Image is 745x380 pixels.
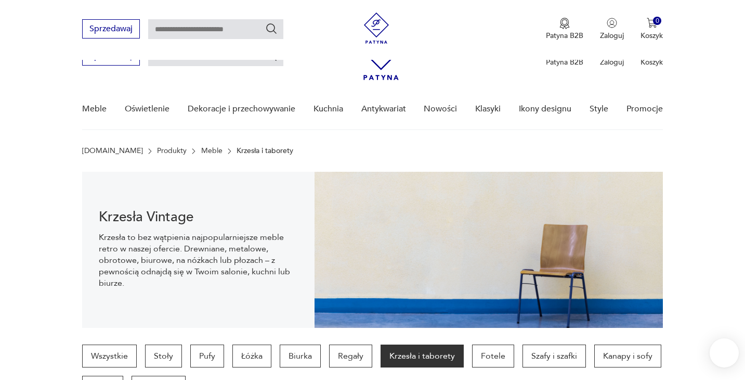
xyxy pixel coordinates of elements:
[522,345,586,368] a: Szafy i szafki
[475,89,501,129] a: Klasyki
[626,89,663,129] a: Promocje
[641,31,663,41] p: Koszyk
[82,89,107,129] a: Meble
[519,89,571,129] a: Ikony designu
[590,89,608,129] a: Style
[546,18,583,41] button: Patyna B2B
[641,18,663,41] button: 0Koszyk
[82,147,143,155] a: [DOMAIN_NAME]
[265,22,278,35] button: Szukaj
[82,345,137,368] a: Wszystkie
[329,345,372,368] a: Regały
[424,89,457,129] a: Nowości
[641,57,663,67] p: Koszyk
[546,31,583,41] p: Patyna B2B
[201,147,223,155] a: Meble
[145,345,182,368] a: Stoły
[188,89,295,129] a: Dekoracje i przechowywanie
[600,18,624,41] button: Zaloguj
[99,211,298,223] h1: Krzesła Vintage
[653,17,662,26] div: 0
[594,345,661,368] a: Kanapy i sofy
[82,26,140,33] a: Sprzedawaj
[600,57,624,67] p: Zaloguj
[82,53,140,60] a: Sprzedawaj
[472,345,514,368] a: Fotele
[99,232,298,289] p: Krzesła to bez wątpienia najpopularniejsze meble retro w naszej ofercie. Drewniane, metalowe, obr...
[82,19,140,39] button: Sprzedawaj
[190,345,224,368] a: Pufy
[647,18,657,28] img: Ikona koszyka
[600,31,624,41] p: Zaloguj
[232,345,271,368] a: Łóżka
[710,338,739,368] iframe: Smartsupp widget button
[381,345,464,368] a: Krzesła i taborety
[546,18,583,41] a: Ikona medaluPatyna B2B
[361,89,406,129] a: Antykwariat
[280,345,321,368] a: Biurka
[546,57,583,67] p: Patyna B2B
[315,172,663,328] img: bc88ca9a7f9d98aff7d4658ec262dcea.jpg
[237,147,293,155] p: Krzesła i taborety
[361,12,392,44] img: Patyna - sklep z meblami i dekoracjami vintage
[607,18,617,28] img: Ikonka użytkownika
[313,89,343,129] a: Kuchnia
[157,147,187,155] a: Produkty
[559,18,570,29] img: Ikona medalu
[125,89,169,129] a: Oświetlenie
